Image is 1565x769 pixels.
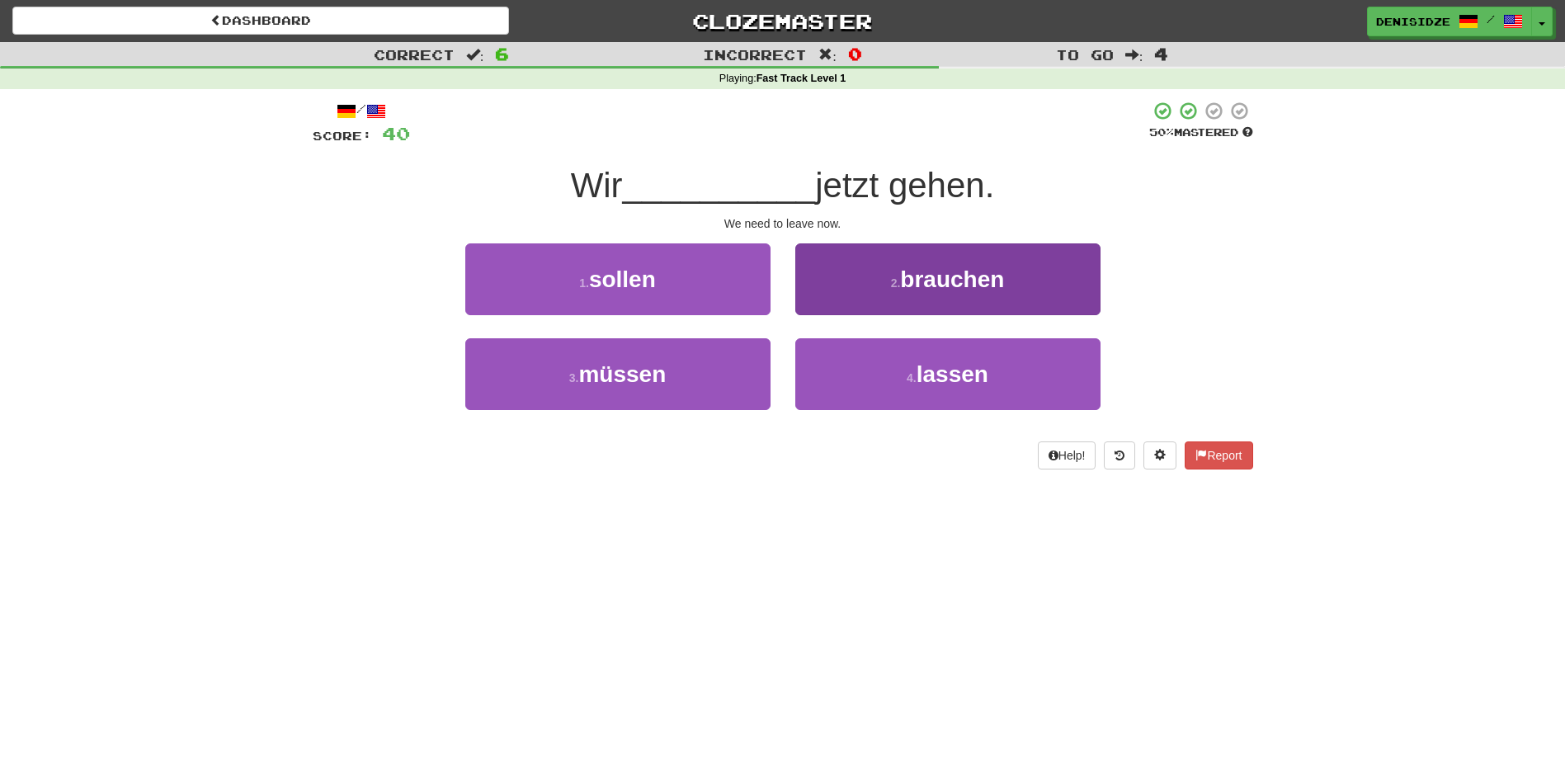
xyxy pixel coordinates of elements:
[917,361,988,387] span: lassen
[1056,46,1114,63] span: To go
[1487,13,1495,25] span: /
[571,166,623,205] span: Wir
[907,371,917,384] small: 4 .
[1104,441,1135,469] button: Round history (alt+y)
[1185,441,1252,469] button: Report
[465,243,771,315] button: 1.sollen
[466,48,484,62] span: :
[12,7,509,35] a: Dashboard
[757,73,846,84] strong: Fast Track Level 1
[534,7,1030,35] a: Clozemaster
[495,44,509,64] span: 6
[382,123,410,144] span: 40
[623,166,816,205] span: __________
[1038,441,1096,469] button: Help!
[1154,44,1168,64] span: 4
[795,243,1101,315] button: 2.brauchen
[374,46,455,63] span: Correct
[465,338,771,410] button: 3.müssen
[1376,14,1450,29] span: denisidze
[589,267,656,292] span: sollen
[578,361,666,387] span: müssen
[815,166,994,205] span: jetzt gehen.
[1149,125,1253,140] div: Mastered
[703,46,807,63] span: Incorrect
[795,338,1101,410] button: 4.lassen
[1367,7,1532,36] a: denisidze /
[891,276,901,290] small: 2 .
[900,267,1004,292] span: brauchen
[1125,48,1143,62] span: :
[313,215,1253,232] div: We need to leave now.
[1149,125,1174,139] span: 50 %
[569,371,579,384] small: 3 .
[848,44,862,64] span: 0
[818,48,837,62] span: :
[579,276,589,290] small: 1 .
[313,101,410,121] div: /
[313,129,372,143] span: Score:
